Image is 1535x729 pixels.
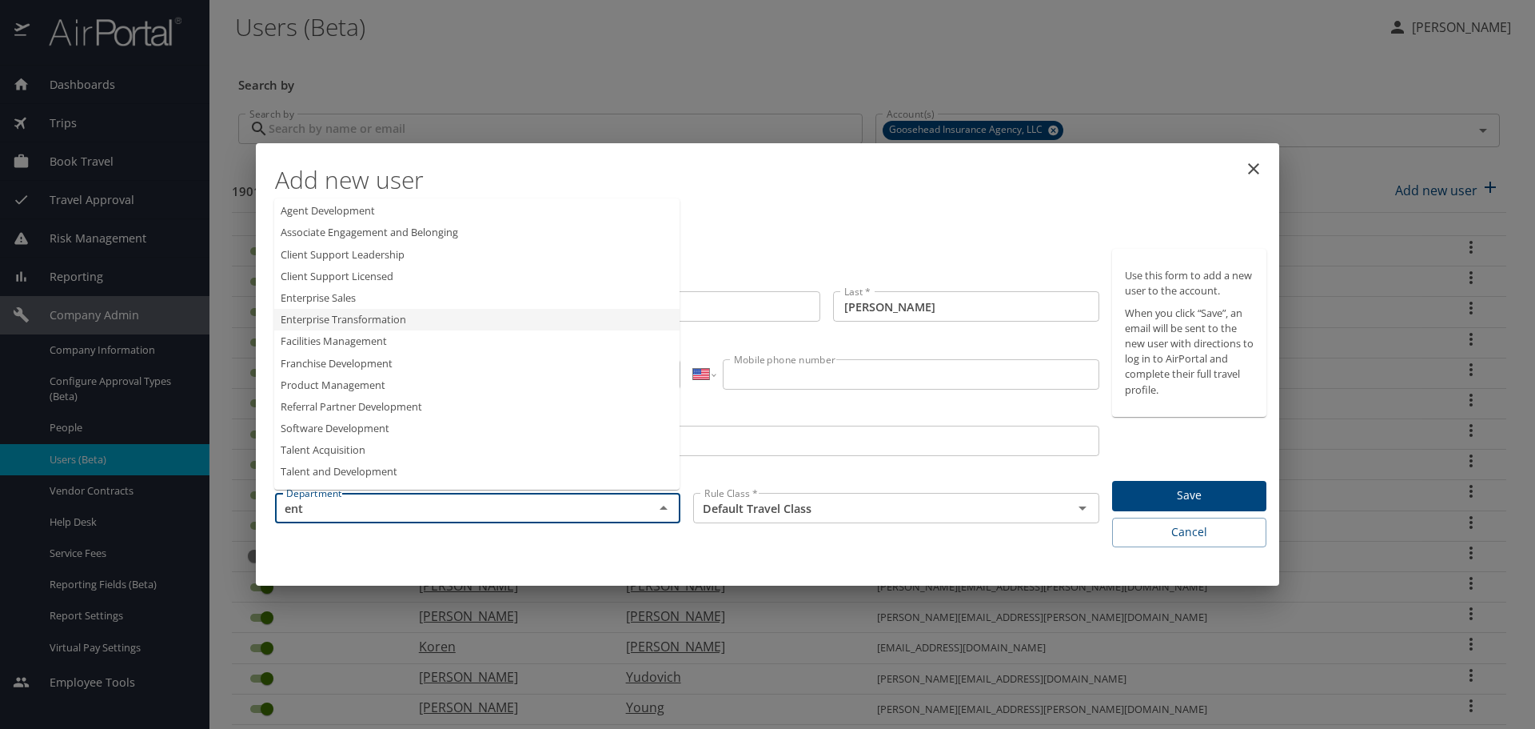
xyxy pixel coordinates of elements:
[1125,523,1254,543] span: Cancel
[274,418,680,439] li: Software Development
[274,439,680,461] li: Talent Acquisition
[274,222,680,243] li: Associate Engagement and Belonging
[274,287,680,309] li: Enterprise Sales
[1234,150,1273,188] button: close
[1071,497,1094,519] button: Open
[274,330,680,352] li: Facilities Management
[275,156,1266,204] h1: Add new user
[652,497,675,519] button: Close
[274,461,680,483] li: Talent and Development
[1112,481,1266,512] button: Save
[275,204,1266,223] p: Current account: Goosehead Insurance Agency, LLC
[274,396,680,418] li: Referral Partner Development
[1125,306,1254,398] p: When you click “Save”, an email will be sent to the new user with directions to log in to AirPort...
[1125,268,1254,298] p: Use this form to add a new user to the account.
[274,266,680,287] li: Client Support Licensed
[274,309,680,330] li: Enterprise Transformation
[274,200,680,222] li: Agent Development
[1125,486,1254,506] span: Save
[274,244,680,266] li: Client Support Leadership
[275,249,1099,259] p: New user's full legal name as it appears on government-issued I.D.:
[1112,518,1266,547] button: Cancel
[274,353,680,375] li: Franchise Development
[274,375,680,396] li: Product Management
